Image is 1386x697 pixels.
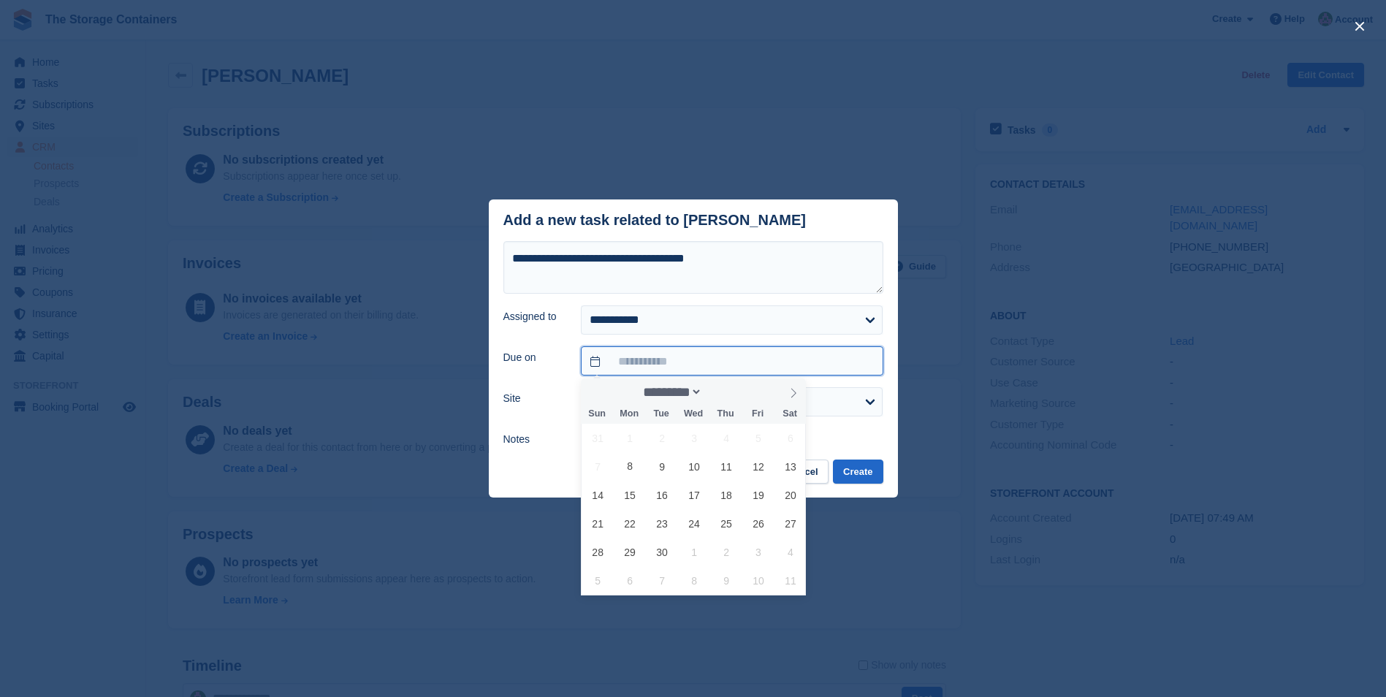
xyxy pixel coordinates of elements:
[616,424,644,452] span: September 1, 2025
[648,452,677,481] span: September 9, 2025
[776,509,804,538] span: September 27, 2025
[712,452,741,481] span: September 11, 2025
[745,509,773,538] span: September 26, 2025
[584,509,612,538] span: September 21, 2025
[648,566,677,595] span: October 7, 2025
[709,409,742,419] span: Thu
[616,452,644,481] span: September 8, 2025
[503,432,564,447] label: Notes
[776,481,804,509] span: September 20, 2025
[680,509,709,538] span: September 24, 2025
[584,538,612,566] span: September 28, 2025
[639,384,703,400] select: Month
[677,409,709,419] span: Wed
[745,481,773,509] span: September 19, 2025
[616,566,644,595] span: October 6, 2025
[648,424,677,452] span: September 2, 2025
[680,481,709,509] span: September 17, 2025
[616,509,644,538] span: September 22, 2025
[742,409,774,419] span: Fri
[613,409,645,419] span: Mon
[776,452,804,481] span: September 13, 2025
[648,538,677,566] span: September 30, 2025
[584,424,612,452] span: August 31, 2025
[616,538,644,566] span: September 29, 2025
[648,481,677,509] span: September 16, 2025
[745,452,773,481] span: September 12, 2025
[584,452,612,481] span: September 7, 2025
[581,409,613,419] span: Sun
[712,538,741,566] span: October 2, 2025
[680,424,709,452] span: September 3, 2025
[702,384,748,400] input: Year
[584,481,612,509] span: September 14, 2025
[680,566,709,595] span: October 8, 2025
[680,538,709,566] span: October 1, 2025
[745,566,773,595] span: October 10, 2025
[648,509,677,538] span: September 23, 2025
[712,481,741,509] span: September 18, 2025
[616,481,644,509] span: September 15, 2025
[712,566,741,595] span: October 9, 2025
[1348,15,1371,38] button: close
[776,566,804,595] span: October 11, 2025
[680,452,709,481] span: September 10, 2025
[776,424,804,452] span: September 6, 2025
[833,460,883,484] button: Create
[645,409,677,419] span: Tue
[503,350,564,365] label: Due on
[503,391,564,406] label: Site
[712,509,741,538] span: September 25, 2025
[712,424,741,452] span: September 4, 2025
[776,538,804,566] span: October 4, 2025
[503,212,807,229] div: Add a new task related to [PERSON_NAME]
[774,409,806,419] span: Sat
[745,538,773,566] span: October 3, 2025
[745,424,773,452] span: September 5, 2025
[503,309,564,324] label: Assigned to
[584,566,612,595] span: October 5, 2025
